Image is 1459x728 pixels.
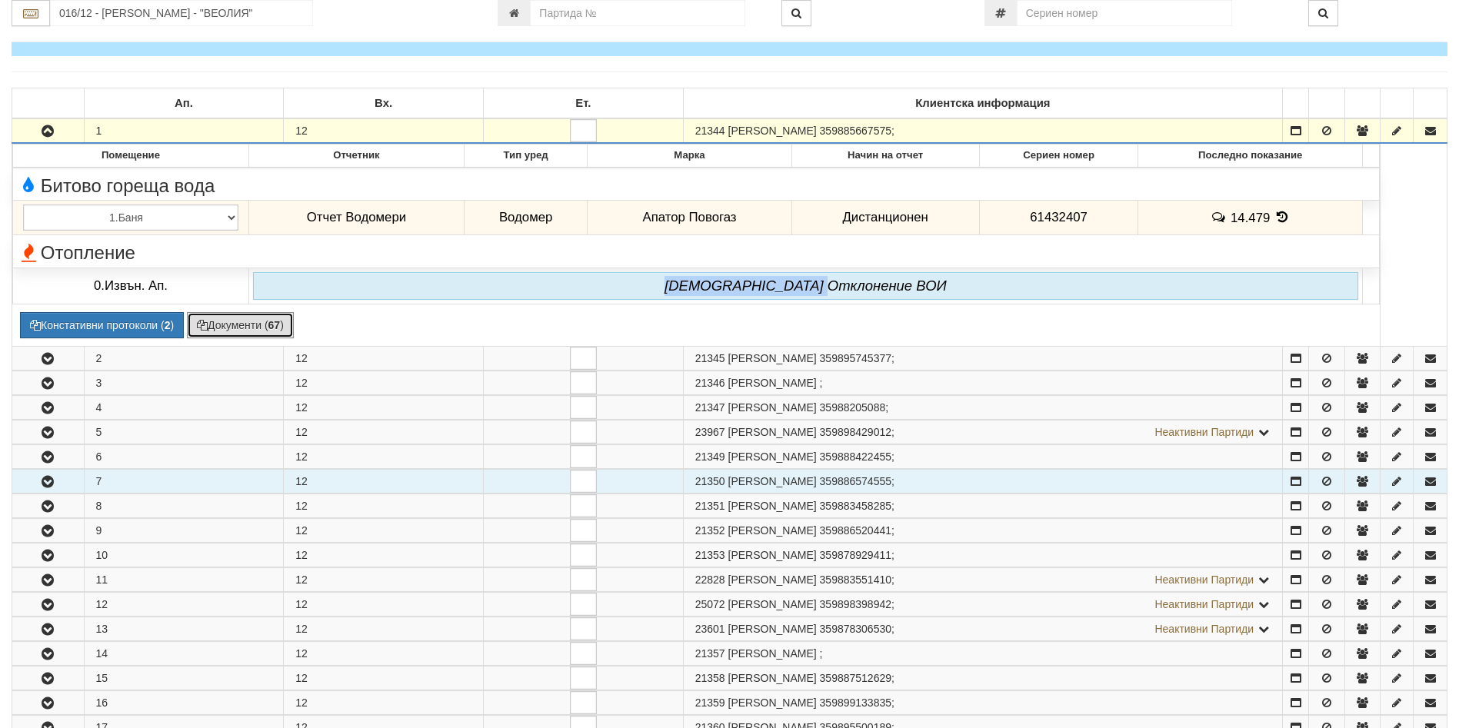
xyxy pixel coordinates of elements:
td: 12 [284,395,484,419]
span: Партида № [695,475,725,487]
span: Партида № [695,696,725,709]
span: История на забележките [1211,210,1231,224]
td: 12 [284,592,484,616]
td: ; [683,543,1282,567]
td: 12 [284,567,484,591]
span: [PERSON_NAME] [728,352,817,364]
td: Водомер [464,201,587,235]
td: 12 [284,444,484,468]
span: 359883551410 [820,573,891,586]
td: ; [683,617,1282,640]
td: 15 [84,666,284,690]
td: 12 [284,617,484,640]
td: : No sort applied, sorting is disabled [1380,88,1414,118]
b: Ап. [175,97,193,109]
button: Документи (67) [187,312,294,338]
span: [PERSON_NAME] [728,573,817,586]
td: ; [683,518,1282,542]
td: 7 [84,469,284,493]
th: Отчетник [248,144,464,167]
span: 359898429012 [820,426,891,438]
td: Клиентска информация: No sort applied, sorting is disabled [683,88,1282,118]
span: 359885667575 [820,125,891,137]
span: История на показанията [1274,210,1291,224]
span: [PERSON_NAME] [728,500,817,512]
td: Апатор Повогаз [588,201,791,235]
td: ; [683,666,1282,690]
td: ; [683,346,1282,370]
span: [PERSON_NAME] [728,401,817,414]
td: ; [683,444,1282,468]
span: Партида № [695,352,725,364]
td: ; [683,118,1282,143]
span: 359878306530 [820,623,891,635]
span: [PERSON_NAME] [728,598,817,610]
span: Партида № [695,450,725,463]
td: 12 [84,592,284,616]
span: 359883458285 [820,500,891,512]
span: [PERSON_NAME] [728,450,817,463]
td: 14 [84,641,284,665]
span: 359895745377 [820,352,891,364]
td: 12 [284,469,484,493]
span: 14.479 [1231,210,1270,224]
span: Партида № [695,672,725,684]
span: Партида № [695,377,725,389]
b: Клиентска информация [915,97,1050,109]
span: Партида № [695,549,725,561]
td: ; [683,420,1282,444]
b: Ет. [575,97,591,109]
td: 12 [284,543,484,567]
td: Дистанционен [791,201,979,235]
span: Партида № [695,426,725,438]
span: Отопление [17,243,135,263]
td: 12 [284,371,484,394]
td: 9 [84,518,284,542]
td: 11 [84,567,284,591]
span: [PERSON_NAME] [728,696,817,709]
td: 5 [84,420,284,444]
td: 3 [84,371,284,394]
b: 2 [165,319,171,331]
td: 6 [84,444,284,468]
td: 8 [84,494,284,517]
td: : No sort applied, sorting is disabled [1414,88,1447,118]
td: 13 [84,617,284,640]
span: Неактивни Партиди [1154,598,1254,610]
td: 12 [284,690,484,714]
button: Констативни протоколи (2) [20,312,184,338]
span: Партида № [695,401,725,414]
td: 10 [84,543,284,567]
td: : No sort applied, sorting is disabled [12,88,85,118]
td: : No sort applied, sorting is disabled [1344,88,1380,118]
span: 359888422455 [820,450,891,463]
span: [PERSON_NAME] [728,377,817,389]
span: 359886574555 [820,475,891,487]
span: [PERSON_NAME] [728,647,817,660]
td: ; [683,641,1282,665]
td: ; [683,592,1282,616]
b: Вх. [375,97,392,109]
th: Сериен номер [979,144,1138,167]
td: Ет.: No sort applied, sorting is disabled [483,88,683,118]
td: 1 [84,118,284,143]
td: 2 [84,346,284,370]
td: Вх.: No sort applied, sorting is disabled [284,88,484,118]
span: Партида № [695,598,725,610]
span: 359887512629 [820,672,891,684]
span: 61432407 [1030,210,1088,224]
th: Тип уред [464,144,587,167]
span: Отчет Водомери [307,210,406,224]
th: Помещение [13,144,249,167]
span: 35988205088 [820,401,886,414]
td: 12 [284,641,484,665]
span: [PERSON_NAME] [728,549,817,561]
span: [PERSON_NAME] [728,672,817,684]
span: Партида № [695,524,725,537]
th: Начин на отчет [791,144,979,167]
td: ; [683,469,1282,493]
span: Партида № [695,573,725,586]
th: Марка [588,144,791,167]
b: 67 [268,319,281,331]
span: Партида № [695,623,725,635]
